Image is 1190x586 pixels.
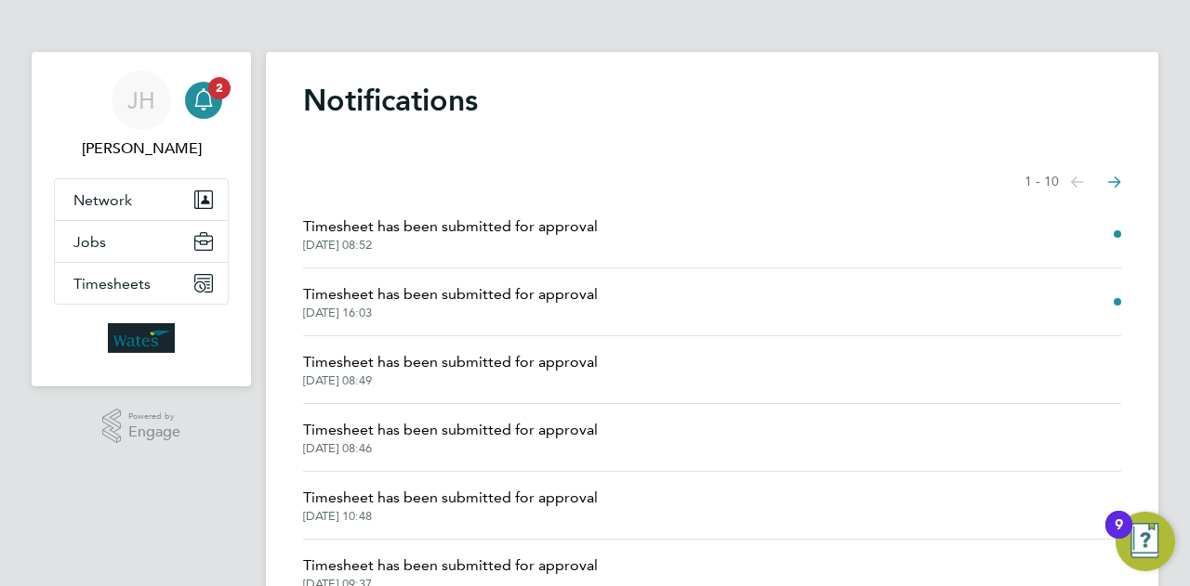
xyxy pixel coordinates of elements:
a: 2 [185,71,222,130]
span: Timesheet has been submitted for approval [303,419,598,441]
a: Timesheet has been submitted for approval[DATE] 08:46 [303,419,598,456]
span: Timesheet has been submitted for approval [303,215,598,238]
div: 9 [1115,525,1123,549]
span: [DATE] 08:46 [303,441,598,456]
a: Powered byEngage [102,409,181,444]
span: [DATE] 10:48 [303,509,598,524]
button: Timesheets [55,263,228,304]
span: Network [73,191,132,209]
span: [DATE] 08:52 [303,238,598,253]
a: Timesheet has been submitted for approval[DATE] 08:49 [303,351,598,388]
button: Network [55,179,228,220]
span: Jobs [73,233,106,251]
span: Timesheet has been submitted for approval [303,351,598,373]
span: [DATE] 16:03 [303,306,598,320]
nav: Select page of notifications list [1025,163,1121,201]
a: Go to home page [54,323,229,353]
span: Powered by [128,409,180,424]
span: JH [127,88,155,112]
h1: Notifications [303,82,1121,119]
a: Timesheet has been submitted for approval[DATE] 10:48 [303,487,598,524]
nav: Main navigation [32,52,251,386]
span: Timesheet has been submitted for approval [303,283,598,306]
span: James Hunter [54,137,229,160]
span: Timesheet has been submitted for approval [303,487,598,509]
span: Engage [128,424,180,440]
button: Open Resource Center, 9 new notifications [1116,512,1175,571]
button: Jobs [55,221,228,262]
span: Timesheet has been submitted for approval [303,554,598,577]
span: 1 - 10 [1025,173,1059,191]
span: 2 [208,77,231,99]
img: wates-logo-retina.png [108,323,175,353]
span: [DATE] 08:49 [303,373,598,388]
a: JH[PERSON_NAME] [54,71,229,160]
span: Timesheets [73,275,151,293]
a: Timesheet has been submitted for approval[DATE] 08:52 [303,215,598,253]
a: Timesheet has been submitted for approval[DATE] 16:03 [303,283,598,320]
